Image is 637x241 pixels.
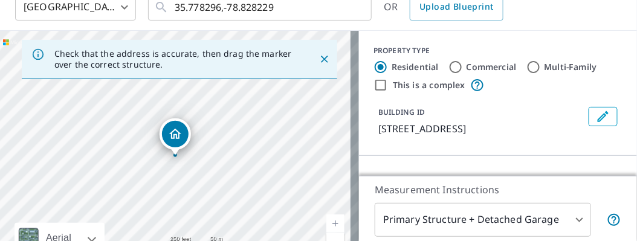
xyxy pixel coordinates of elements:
label: Residential [392,61,439,73]
a: Current Level 17, Zoom In [326,214,344,233]
p: [STREET_ADDRESS] [378,121,584,136]
label: This is a complex [393,79,465,91]
label: Commercial [467,61,517,73]
button: Edit building 1 [589,107,618,126]
p: BUILDING ID [378,107,425,117]
div: Dropped pin, building 1, Residential property, 118 Crosswind Dr Cary, NC 27513 [160,118,191,156]
p: Check that the address is accurate, then drag the marker over the correct structure. [54,48,297,70]
button: Close [317,51,332,67]
span: Your report will include the primary structure and a detached garage if one exists. [607,213,621,227]
div: PROPERTY TYPE [373,45,622,56]
div: Primary Structure + Detached Garage [375,203,591,237]
label: Multi-Family [545,61,597,73]
p: Measurement Instructions [375,182,621,197]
